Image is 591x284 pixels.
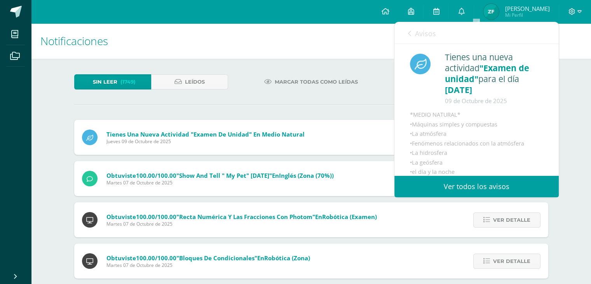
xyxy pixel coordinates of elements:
[279,172,334,179] span: Inglés (Zona (70%))
[185,75,205,89] span: Leídos
[410,110,543,196] div: *MEDIO NATURAL* •Máquinas simples y compuestas •La atmósfera •Fenómenos relacionados con la atmós...
[106,262,310,268] span: Martes 07 de Octubre de 2025
[106,254,310,262] span: Obtuviste en
[264,254,310,262] span: Robótica (Zona)
[322,213,377,221] span: Robótica (Examen)
[106,179,334,186] span: Martes 07 de Octubre de 2025
[151,74,228,89] a: Leídos
[136,213,176,221] span: 100.00/100.00
[255,74,368,89] a: Marcar todas como leídas
[505,5,549,12] span: [PERSON_NAME]
[40,33,108,48] span: Notificaciones
[106,172,334,179] span: Obtuviste en
[136,254,176,262] span: 100.00/100.00
[136,172,176,179] span: 100.00/100.00
[445,95,543,106] div: 09 de Octubre de 2025
[415,29,436,38] span: Avisos
[106,130,305,138] span: Tienes una nueva actividad "Examen de unidad" En Medio Natural
[176,254,257,262] span: "Bloques de condicionales"
[106,213,377,221] span: Obtuviste en
[275,75,358,89] span: Marcar todas como leídas
[505,12,549,18] span: Mi Perfil
[445,62,529,84] span: "Examen de unidad"
[106,221,377,227] span: Martes 07 de Octubre de 2025
[493,254,530,268] span: Ver detalle
[176,172,272,179] span: "Show and Tell " My Pet" [DATE]"
[445,52,543,106] div: Tienes una nueva actividad para el día
[493,213,530,227] span: Ver detalle
[483,4,499,19] img: 4cfc9808745d3cedb0454b08547441d5.png
[93,75,117,89] span: Sin leer
[106,138,305,145] span: Jueves 09 de Octubre de 2025
[445,84,472,95] span: [DATE]
[176,213,315,221] span: "Recta numérica y las fracciones con photom"
[74,74,151,89] a: Sin leer(1749)
[394,176,559,197] a: Ver todos los avisos
[120,75,136,89] span: (1749)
